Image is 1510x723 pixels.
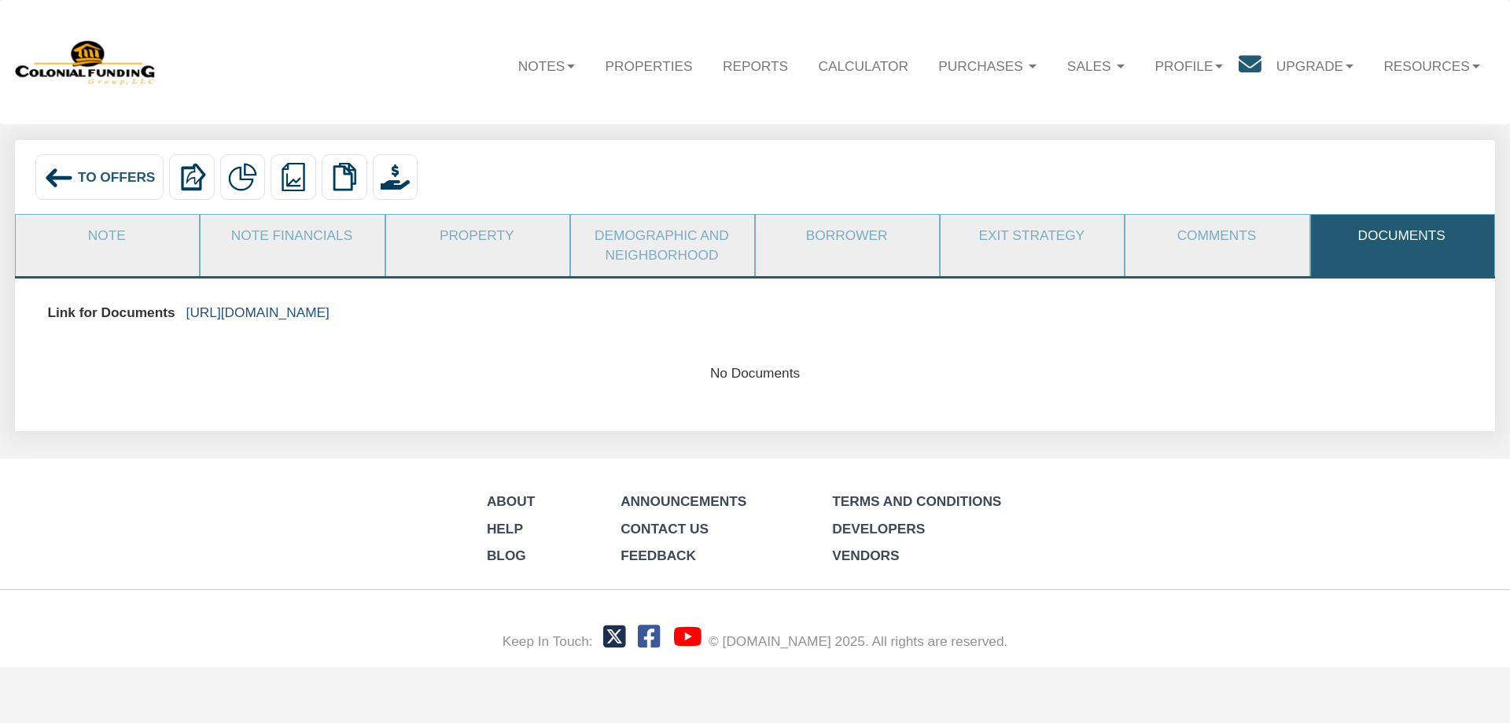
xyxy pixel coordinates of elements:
[832,521,925,537] a: Developers
[709,632,1007,651] div: © [DOMAIN_NAME] 2025. All rights are reserved.
[503,42,591,88] a: Notes
[756,215,937,256] a: Borrower
[47,295,175,330] p: Link for Documents
[1368,42,1495,88] a: Resources
[178,163,206,191] img: export.svg
[590,42,707,88] a: Properties
[1125,215,1307,256] a: Comments
[330,163,359,191] img: copy.png
[15,39,157,86] img: 579666
[832,493,1001,509] a: Terms and Conditions
[832,548,899,563] a: Vendors
[708,42,804,88] a: Reports
[621,493,746,509] a: Announcements
[621,548,696,563] a: Feedback
[186,304,330,320] a: [URL][DOMAIN_NAME]
[503,632,593,651] div: Keep In Touch:
[31,363,1478,383] div: No Documents
[201,215,382,256] a: Note Financials
[1140,42,1238,88] a: Profile
[621,521,709,537] a: Contact Us
[487,521,523,537] a: Help
[487,493,535,509] a: About
[78,169,156,185] span: To Offers
[487,548,526,563] a: Blog
[941,215,1122,256] a: Exit Strategy
[803,42,923,88] a: Calculator
[381,163,409,191] img: purchase_offer.png
[1261,42,1369,88] a: Upgrade
[386,215,568,256] a: Property
[571,215,753,275] a: Demographic and Neighborhood
[44,163,74,193] img: back_arrow_left_icon.svg
[1311,215,1493,256] a: Documents
[279,163,308,191] img: reports.png
[923,42,1052,88] a: Purchases
[16,215,197,256] a: Note
[228,163,256,191] img: partial.png
[1052,42,1140,88] a: Sales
